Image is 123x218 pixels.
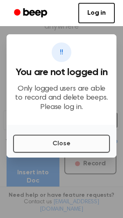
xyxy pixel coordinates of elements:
[13,67,110,78] h3: You are not logged in
[78,3,115,23] a: Log in
[52,42,71,62] div: ‼
[8,5,55,21] a: Beep
[13,135,110,153] button: Close
[13,85,110,112] p: Only logged users are able to record and delete beeps. Please log in.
